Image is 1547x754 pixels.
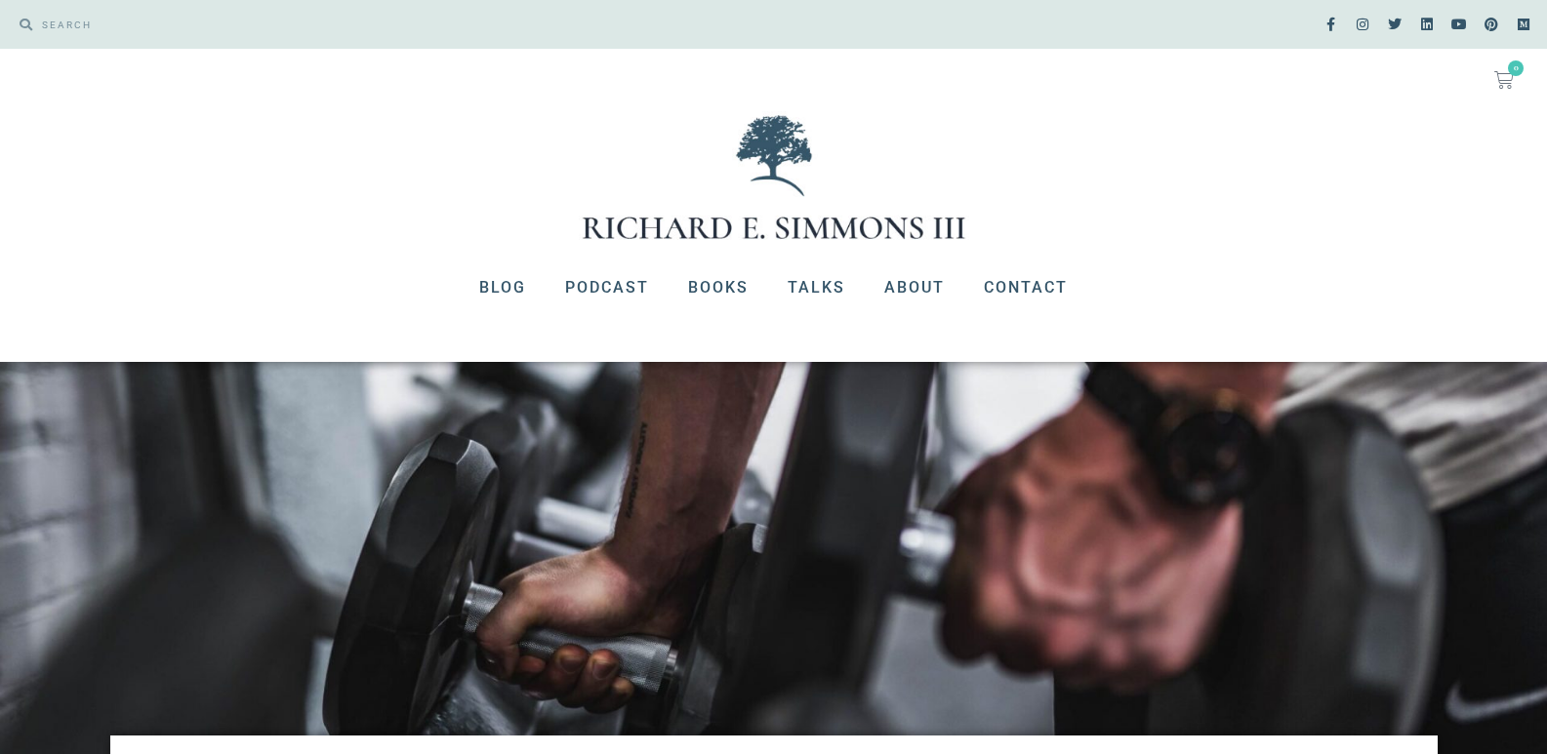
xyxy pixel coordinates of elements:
[768,262,865,313] a: Talks
[32,10,764,39] input: SEARCH
[1508,60,1524,76] span: 0
[964,262,1087,313] a: Contact
[1471,59,1537,101] a: 0
[865,262,964,313] a: About
[460,262,546,313] a: Blog
[546,262,669,313] a: Podcast
[669,262,768,313] a: Books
